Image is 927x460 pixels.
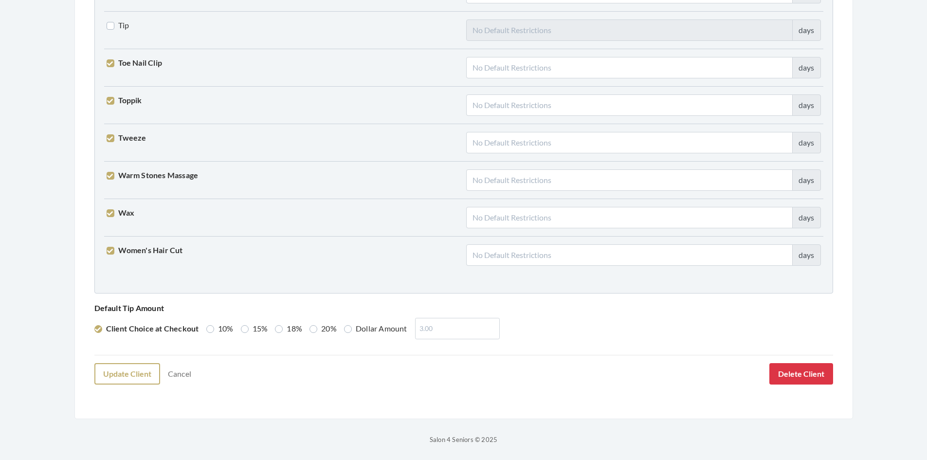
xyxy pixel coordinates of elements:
[206,323,234,334] label: 10%
[466,207,793,228] input: No Default Restrictions
[94,363,160,385] button: Update Client
[74,434,853,445] p: Salon 4 Seniors © 2025
[792,19,821,41] div: days
[466,57,793,78] input: No Default Restrictions
[107,57,163,69] label: Toe Nail Clip
[792,169,821,191] div: days
[466,132,793,153] input: No Default Restrictions
[466,19,793,41] input: No Default Restrictions
[792,207,821,228] div: days
[792,132,821,153] div: days
[107,169,199,181] label: Warm Stones Massage
[466,169,793,191] input: No Default Restrictions
[107,207,135,219] label: Wax
[107,244,183,256] label: Women's Hair Cut
[94,301,833,315] p: Default Tip Amount
[162,365,198,383] a: Cancel
[792,244,821,266] div: days
[275,323,302,334] label: 18%
[107,94,142,106] label: Toppik
[466,244,793,266] input: No Default Restrictions
[344,323,407,334] label: Dollar Amount
[792,57,821,78] div: days
[769,363,833,385] button: Delete Client
[107,132,146,144] label: Tweeze
[415,318,500,339] input: 3.00
[94,323,199,334] label: Client Choice at Checkout
[792,94,821,116] div: days
[241,323,268,334] label: 15%
[107,19,129,31] label: Tip
[466,94,793,116] input: No Default Restrictions
[309,323,337,334] label: 20%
